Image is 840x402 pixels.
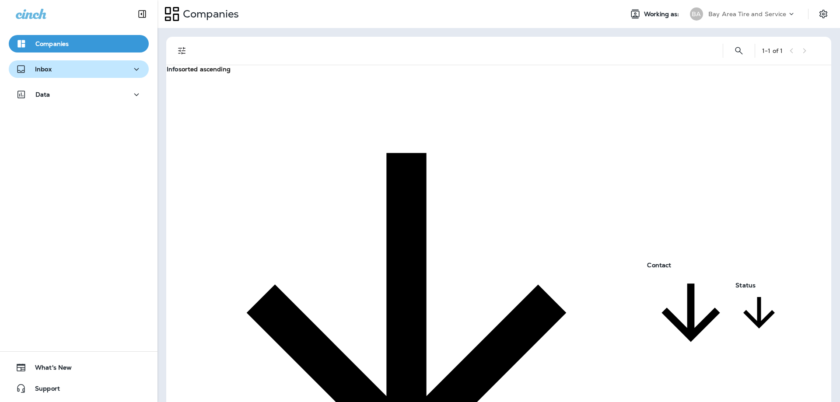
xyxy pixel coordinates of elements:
button: What's New [9,359,149,376]
button: Inbox [9,60,149,78]
div: 1 - 1 of 1 [762,47,783,54]
span: Infosorted ascending [167,65,646,316]
span: Info [167,65,178,73]
span: Status [735,281,756,289]
p: Bay Area Tire and Service [708,10,787,17]
span: Support [26,385,60,395]
button: Support [9,380,149,397]
span: Working as: [644,10,681,18]
button: Companies [9,35,149,52]
span: What's New [26,364,72,374]
button: Settings [815,6,831,22]
button: Collapse Sidebar [130,5,154,23]
div: BA [690,7,703,21]
p: Companies [179,7,239,21]
p: Inbox [35,66,52,73]
span: Contact [647,261,735,316]
button: Data [9,86,149,103]
span: Status [735,281,783,316]
p: Companies [35,40,69,47]
span: sorted ascending [178,65,231,73]
p: Data [35,91,50,98]
button: Filters [173,42,191,59]
button: Search Companies [730,42,748,59]
span: Contact [647,261,671,269]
